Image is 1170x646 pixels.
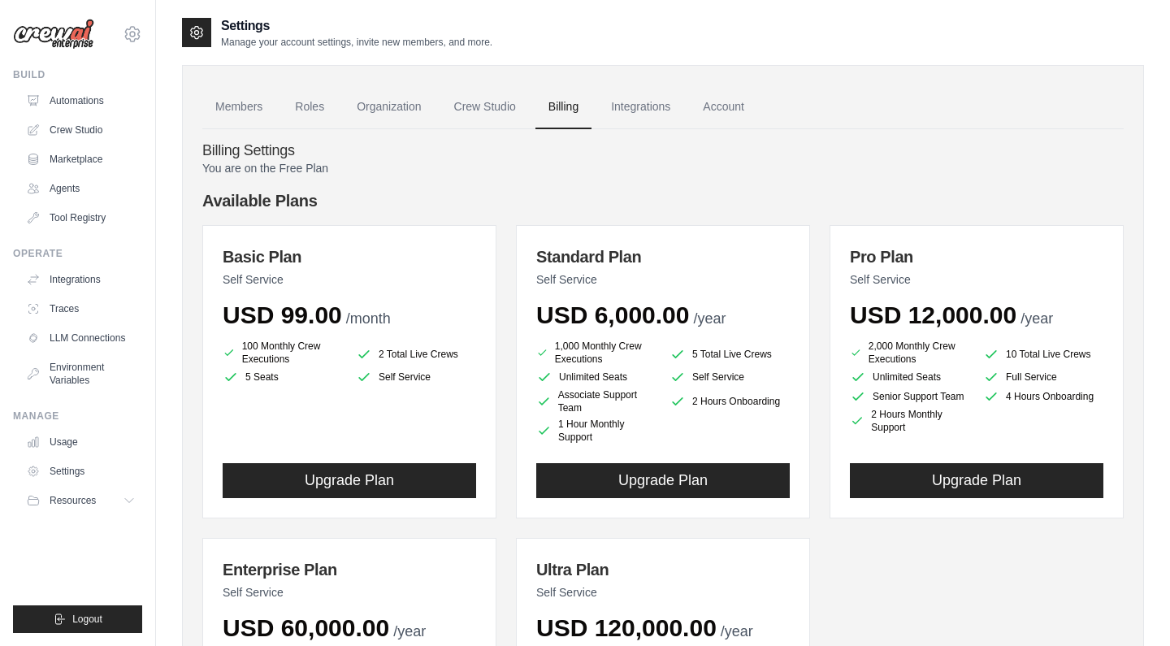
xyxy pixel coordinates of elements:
[223,271,476,288] p: Self Service
[19,325,142,351] a: LLM Connections
[202,189,1124,212] h4: Available Plans
[223,614,389,641] span: USD 60,000.00
[535,85,591,129] a: Billing
[850,463,1103,498] button: Upgrade Plan
[344,85,434,129] a: Organization
[223,463,476,498] button: Upgrade Plan
[669,343,790,366] li: 5 Total Live Crews
[536,614,717,641] span: USD 120,000.00
[13,19,94,50] img: Logo
[202,160,1124,176] p: You are on the Free Plan
[13,410,142,423] div: Manage
[202,85,275,129] a: Members
[19,296,142,322] a: Traces
[223,245,476,268] h3: Basic Plan
[536,418,656,444] li: 1 Hour Monthly Support
[50,494,96,507] span: Resources
[72,613,102,626] span: Logout
[536,301,689,328] span: USD 6,000.00
[669,388,790,414] li: 2 Hours Onboarding
[536,463,790,498] button: Upgrade Plan
[693,310,726,327] span: /year
[850,245,1103,268] h3: Pro Plan
[223,301,342,328] span: USD 99.00
[19,146,142,172] a: Marketplace
[19,205,142,231] a: Tool Registry
[19,429,142,455] a: Usage
[221,36,492,49] p: Manage your account settings, invite new members, and more.
[721,623,753,639] span: /year
[223,369,343,385] li: 5 Seats
[850,388,970,405] li: Senior Support Team
[19,267,142,293] a: Integrations
[221,16,492,36] h2: Settings
[19,117,142,143] a: Crew Studio
[356,343,476,366] li: 2 Total Live Crews
[202,142,1124,160] h4: Billing Settings
[536,388,656,414] li: Associate Support Team
[13,247,142,260] div: Operate
[983,388,1103,405] li: 4 Hours Onboarding
[356,369,476,385] li: Self Service
[346,310,391,327] span: /month
[13,68,142,81] div: Build
[19,88,142,114] a: Automations
[536,271,790,288] p: Self Service
[223,340,343,366] li: 100 Monthly Crew Executions
[850,301,1016,328] span: USD 12,000.00
[536,340,656,366] li: 1,000 Monthly Crew Executions
[983,343,1103,366] li: 10 Total Live Crews
[850,271,1103,288] p: Self Service
[536,558,790,581] h3: Ultra Plan
[19,458,142,484] a: Settings
[223,584,476,600] p: Self Service
[19,488,142,514] button: Resources
[223,558,476,581] h3: Enterprise Plan
[669,369,790,385] li: Self Service
[19,354,142,393] a: Environment Variables
[13,605,142,633] button: Logout
[536,245,790,268] h3: Standard Plan
[19,176,142,202] a: Agents
[850,369,970,385] li: Unlimited Seats
[690,85,757,129] a: Account
[598,85,683,129] a: Integrations
[282,85,337,129] a: Roles
[850,340,970,366] li: 2,000 Monthly Crew Executions
[850,408,970,434] li: 2 Hours Monthly Support
[1020,310,1053,327] span: /year
[536,584,790,600] p: Self Service
[536,369,656,385] li: Unlimited Seats
[441,85,529,129] a: Crew Studio
[983,369,1103,385] li: Full Service
[393,623,426,639] span: /year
